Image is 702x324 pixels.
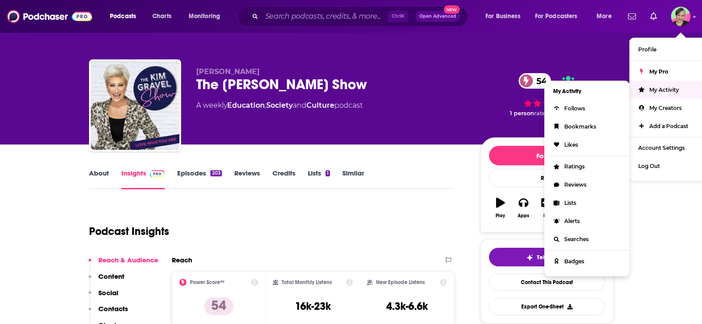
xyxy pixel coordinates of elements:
a: Credits [272,169,295,189]
a: Culture [306,101,334,109]
span: Open Advanced [419,14,456,19]
div: 54 1 personrated this podcast [481,67,613,122]
span: Charts [152,10,171,23]
button: Export One-Sheet [489,298,605,315]
button: Contacts [89,304,128,321]
div: Rate [489,169,605,187]
button: List [535,192,558,224]
div: List [543,213,551,219]
button: Content [89,272,124,289]
img: tell me why sparkle [526,254,533,261]
p: Social [98,289,118,297]
span: New [444,5,460,14]
button: open menu [590,9,623,23]
p: Contacts [98,304,128,313]
span: For Podcasters [535,10,578,23]
span: rated this podcast [534,110,586,117]
span: Podcasts [110,10,136,23]
p: 54 [204,297,233,315]
button: open menu [529,9,590,23]
button: Follow [489,146,605,165]
span: and [293,101,306,109]
button: Reach & Audience [89,256,158,272]
span: More [597,10,612,23]
span: 1 person [510,110,534,117]
h2: New Episode Listens [376,279,425,285]
img: Podchaser - Follow, Share and Rate Podcasts [7,8,92,25]
span: [PERSON_NAME] [196,67,260,76]
h3: 16k-23k [295,300,331,313]
span: Add a Podcast [649,123,688,129]
button: Social [89,289,118,305]
a: Show notifications dropdown [647,9,660,24]
a: About [89,169,109,189]
button: tell me why sparkleTell Me Why [489,248,605,266]
input: Search podcasts, credits, & more... [262,9,388,23]
h3: 4.3k-6.6k [386,300,428,313]
p: Content [98,272,124,281]
span: Monitoring [189,10,220,23]
button: Open AdvancedNew [415,11,460,22]
h2: Reach [172,256,192,264]
h2: Total Monthly Listens [282,279,332,285]
a: Show notifications dropdown [624,9,640,24]
div: Play [496,213,505,219]
a: Society [266,101,293,109]
span: My Activity [649,86,679,93]
span: Profile [638,46,656,53]
span: , [265,101,266,109]
span: Log Out [638,163,660,169]
a: 54 [519,73,551,89]
span: Account Settings [638,144,685,151]
span: Logged in as LizDVictoryBelt [671,7,690,26]
a: Education [227,101,265,109]
span: Tell Me Why [537,254,567,261]
a: Reviews [234,169,260,189]
span: Ctrl K [388,11,408,22]
img: The Kim Gravel Show [91,61,179,150]
button: Apps [512,192,535,224]
span: 54 [527,73,551,89]
span: For Business [485,10,520,23]
div: Search podcasts, credits, & more... [246,6,476,27]
a: Lists1 [308,169,330,189]
div: A weekly podcast [196,100,363,111]
div: 1 [326,170,330,176]
button: open menu [104,9,147,23]
button: open menu [479,9,531,23]
button: Play [489,192,512,224]
img: Podchaser Pro [150,170,165,177]
div: 203 [210,170,221,176]
a: Similar [342,169,364,189]
a: Episodes203 [177,169,221,189]
span: My Creators [649,105,682,111]
button: Show profile menu [671,7,690,26]
a: Charts [147,9,177,23]
a: InsightsPodchaser Pro [121,169,165,189]
button: open menu [182,9,232,23]
p: Reach & Audience [98,256,158,264]
h1: Podcast Insights [89,225,169,238]
h2: Power Score™ [190,279,225,285]
a: Contact This Podcast [489,273,605,291]
div: Apps [518,213,529,219]
span: My Pro [649,68,668,75]
img: User Profile [671,7,690,26]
